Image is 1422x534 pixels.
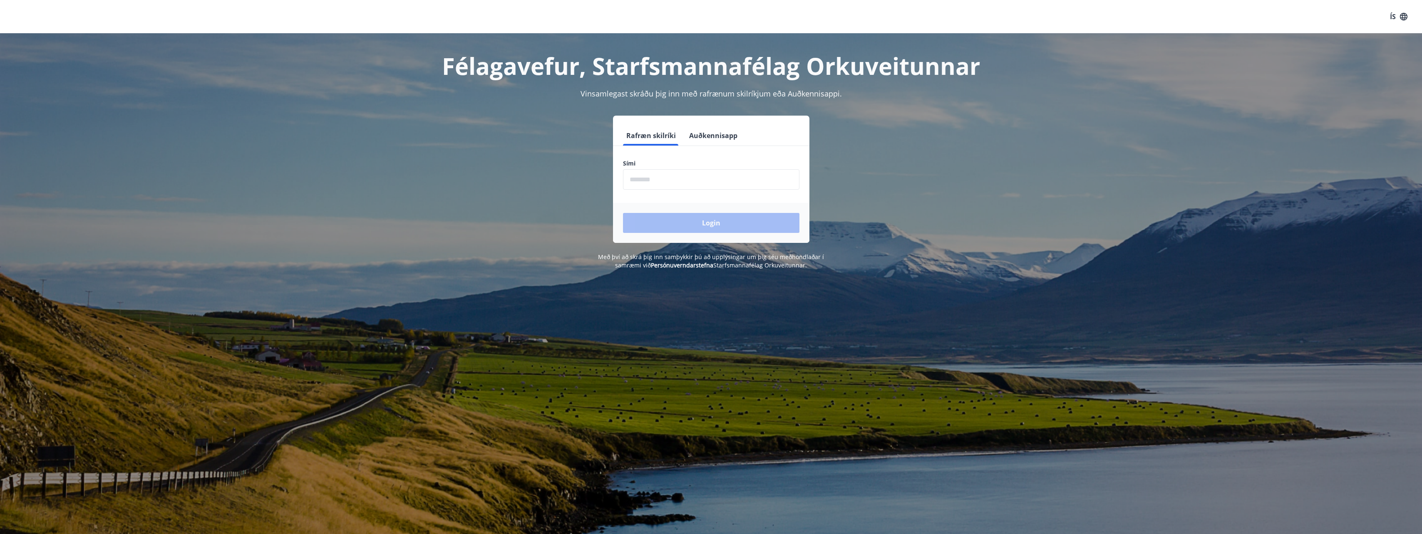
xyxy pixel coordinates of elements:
[422,50,1001,82] h1: Félagavefur, Starfsmannafélag Orkuveitunnar
[623,126,679,146] button: Rafræn skilríki
[1385,9,1412,24] button: ÍS
[651,261,713,269] a: Persónuverndarstefna
[686,126,741,146] button: Auðkennisapp
[581,89,842,99] span: Vinsamlegast skráðu þig inn með rafrænum skilríkjum eða Auðkennisappi.
[598,253,824,269] span: Með því að skrá þig inn samþykkir þú að upplýsingar um þig séu meðhöndlaðar í samræmi við Starfsm...
[623,159,799,168] label: Sími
